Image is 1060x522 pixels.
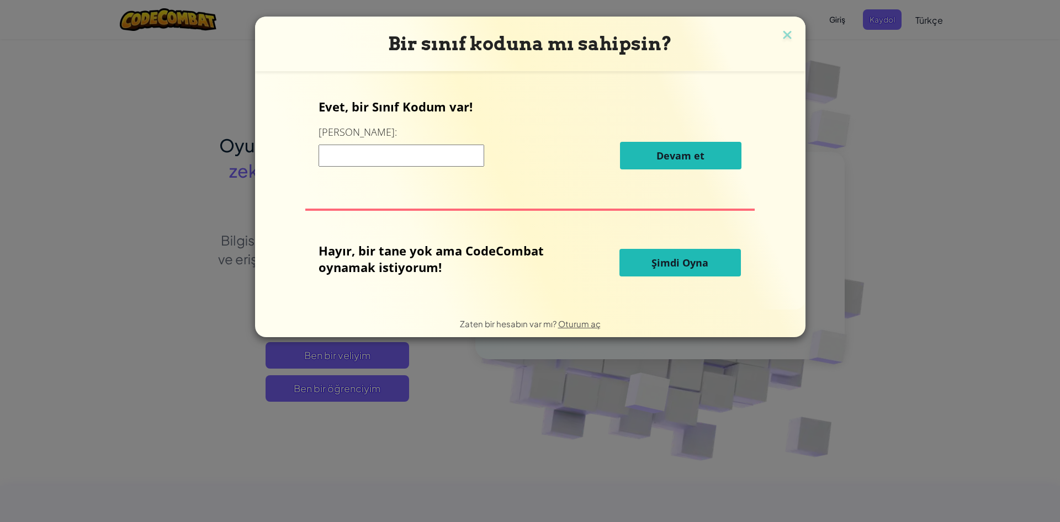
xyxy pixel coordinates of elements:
[656,149,704,162] span: Devam et
[620,142,741,169] button: Devam et
[619,249,741,276] button: Şimdi Oyna
[388,33,672,55] span: Bir sınıf koduna mı sahipsin?
[780,28,794,44] img: close icon
[319,98,741,115] p: Evet, bir Sınıf Kodum var!
[558,318,601,329] a: Oturum aç
[319,242,564,275] p: Hayır, bir tane yok ama CodeCombat oynamak istiyorum!
[319,125,397,139] label: [PERSON_NAME]:
[460,318,558,329] span: Zaten bir hesabın var mı?
[651,256,708,269] span: Şimdi Oyna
